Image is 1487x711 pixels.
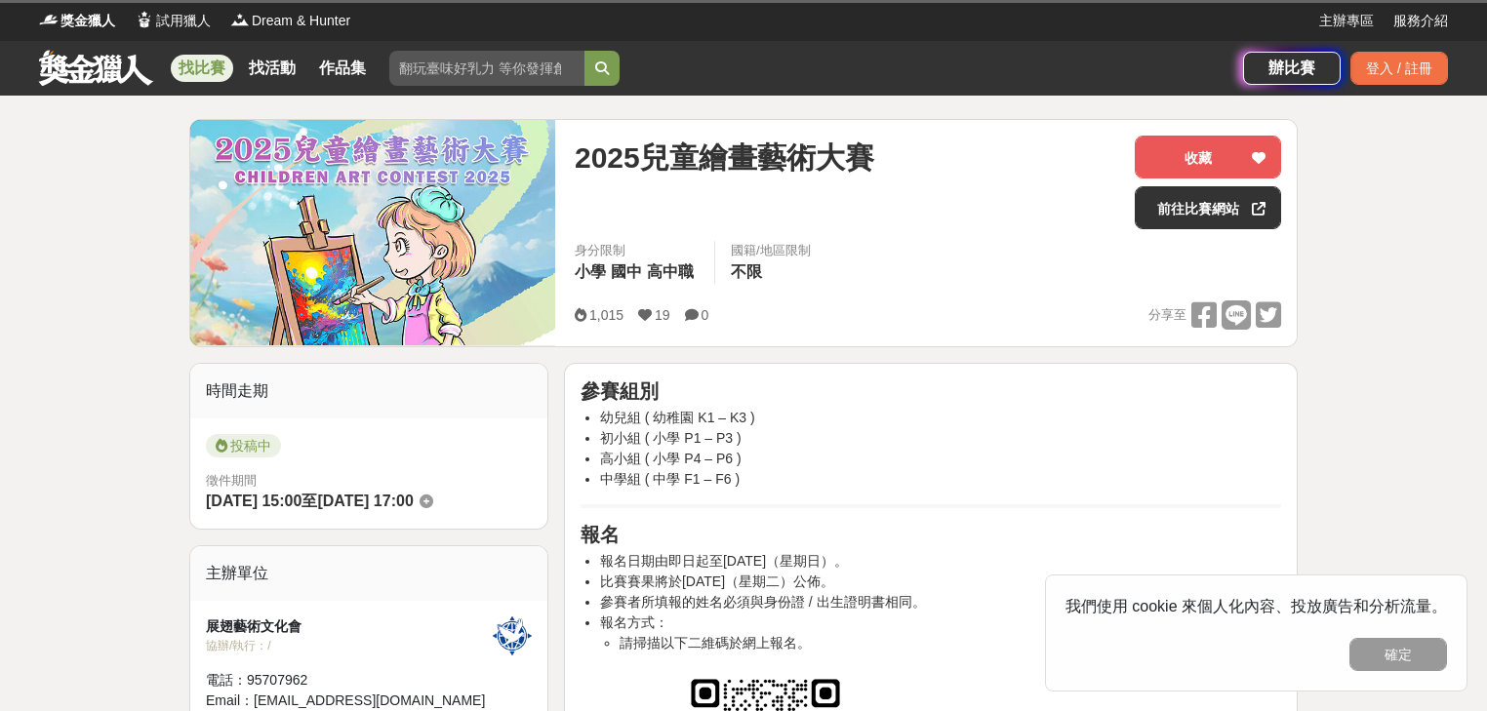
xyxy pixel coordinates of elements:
[600,469,1281,490] li: 中學組 ( 中學 F1 – F6 )
[1393,11,1448,31] a: 服務介紹
[575,241,699,260] div: 身分限制
[620,633,1281,653] li: 請掃描以下二維碼於網上報名。
[190,546,547,601] div: 主辦單位
[575,136,874,179] span: 2025兒童繪畫藝術大賽
[252,11,350,31] span: Dream & Hunter
[206,473,257,488] span: 徵件期間
[1243,52,1341,85] a: 辦比賽
[600,449,1281,469] li: 高小組 ( 小學 P4 – P6 )
[190,364,547,418] div: 時間走期
[190,120,555,345] img: Cover Image
[600,592,1281,612] li: 參賽者所填報的姓名必須與身份證 / 出生證明書相同。
[1319,11,1374,31] a: 主辦專區
[731,263,762,280] span: 不限
[647,263,694,280] span: 高中職
[39,10,59,29] img: Logo
[39,11,115,31] a: Logo獎金獵人
[600,572,1281,592] li: 比賽賽果將於[DATE]（星期二）公佈。
[1148,300,1186,330] span: 分享至
[1349,638,1447,671] button: 確定
[702,307,709,323] span: 0
[135,11,211,31] a: Logo試用獵人
[171,55,233,82] a: 找比賽
[1135,136,1281,178] button: 收藏
[581,380,659,402] strong: 參賽組別
[1065,598,1447,614] span: 我們使用 cookie 來個人化內容、投放廣告和分析流量。
[135,10,154,29] img: Logo
[317,493,413,509] span: [DATE] 17:00
[206,691,493,711] div: Email： [EMAIL_ADDRESS][DOMAIN_NAME]
[655,307,670,323] span: 19
[589,307,623,323] span: 1,015
[581,524,620,545] strong: 報名
[600,428,1281,449] li: 初小組 ( 小學 P1 – P3 )
[60,11,115,31] span: 獎金獵人
[206,616,493,637] div: 展翅藝術文化會
[389,51,584,86] input: 翻玩臺味好乳力 等你發揮創意！
[230,11,350,31] a: LogoDream & Hunter
[611,263,642,280] span: 國中
[301,493,317,509] span: 至
[1350,52,1448,85] div: 登入 / 註冊
[206,493,301,509] span: [DATE] 15:00
[575,263,606,280] span: 小學
[206,637,493,654] div: 協辦/執行： /
[156,11,211,31] span: 試用獵人
[206,670,493,691] div: 電話： 95707962
[311,55,374,82] a: 作品集
[241,55,303,82] a: 找活動
[731,241,811,260] div: 國籍/地區限制
[230,10,250,29] img: Logo
[600,408,1281,428] li: 幼兒組 ( 幼稚園 K1 – K3 )
[600,551,1281,572] li: 報名日期由即日起至[DATE]（星期日）。
[1135,186,1281,229] a: 前往比賽網站
[600,612,1281,653] li: 報名方式：
[206,434,281,457] span: 投稿中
